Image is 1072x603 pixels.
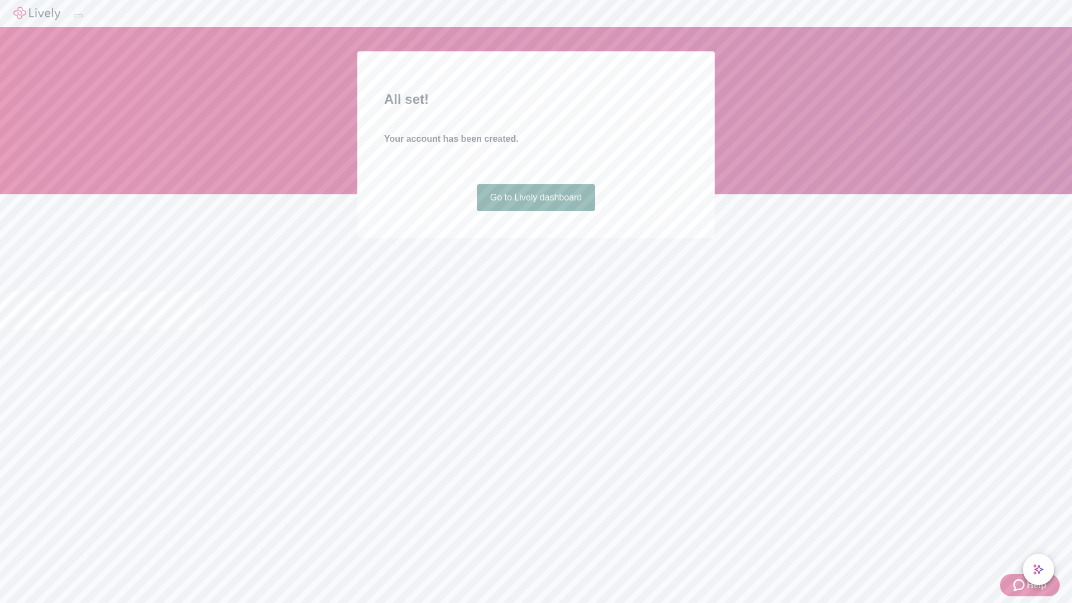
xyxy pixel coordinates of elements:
[384,132,688,146] h4: Your account has been created.
[1033,564,1044,575] svg: Lively AI Assistant
[384,89,688,109] h2: All set!
[13,7,60,20] img: Lively
[477,184,596,211] a: Go to Lively dashboard
[1023,554,1054,585] button: chat
[1000,574,1060,596] button: Zendesk support iconHelp
[1027,578,1046,592] span: Help
[74,14,83,17] button: Log out
[1013,578,1027,592] svg: Zendesk support icon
